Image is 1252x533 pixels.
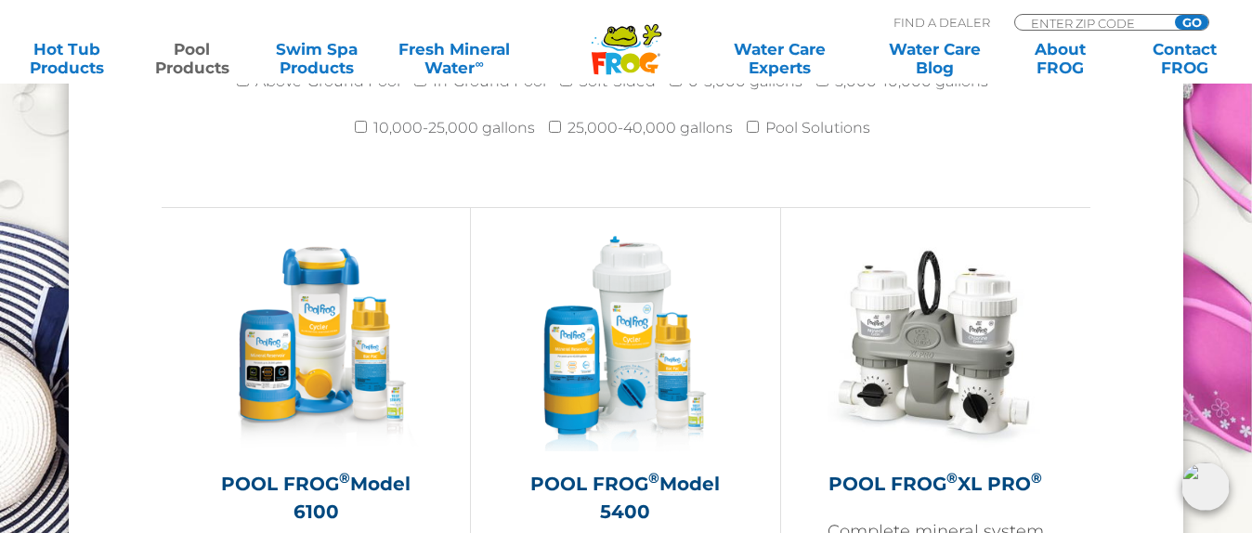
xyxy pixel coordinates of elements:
sup: ® [946,469,958,487]
img: pool-frog-6100-featured-img-v3-300x300.png [208,236,424,451]
input: GO [1175,15,1208,30]
a: AboutFROG [1011,40,1109,77]
label: 10,000-25,000 gallons [373,110,535,147]
label: 25,000-40,000 gallons [567,110,733,147]
a: ContactFROG [1136,40,1233,77]
sup: ® [1031,469,1042,487]
h2: POOL FROG Model 5400 [517,470,733,526]
input: Zip Code Form [1029,15,1154,31]
a: Hot TubProducts [19,40,116,77]
sup: ∞ [475,57,483,71]
a: Fresh MineralWater∞ [394,40,515,77]
img: XL-PRO-v2-300x300.jpg [828,236,1043,451]
sup: ® [648,469,659,487]
a: Water CareBlog [886,40,984,77]
h2: POOL FROG XL PRO [828,470,1044,498]
a: Swim SpaProducts [268,40,366,77]
a: PoolProducts [144,40,241,77]
h2: POOL FROG Model 6100 [208,470,424,526]
a: Water CareExperts [700,40,858,77]
label: Pool Solutions [765,110,870,147]
img: openIcon [1181,462,1230,511]
sup: ® [339,469,350,487]
img: pool-frog-5400-featured-img-v2-300x300.png [517,236,733,451]
p: Find A Dealer [893,14,990,31]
